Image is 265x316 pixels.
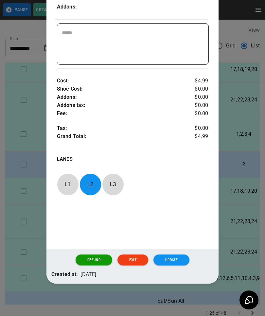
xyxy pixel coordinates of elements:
p: Addons : [57,93,183,101]
p: Grand Total : [57,132,183,142]
p: Fee : [57,110,183,118]
p: Shoe Cost : [57,85,183,93]
p: $0.00 [183,85,208,93]
p: $4.99 [183,77,208,85]
p: L 2 [79,177,101,192]
p: $0.00 [183,101,208,110]
p: LANES [57,156,208,165]
p: L 1 [57,177,79,192]
p: Addons tax : [57,101,183,110]
p: Addons : [57,3,95,11]
p: L 3 [102,177,124,192]
button: Exit [117,255,148,266]
p: Tax : [57,124,183,132]
p: Cost : [57,77,183,85]
p: $0.00 [183,110,208,118]
p: $4.99 [183,132,208,142]
p: $0.00 [183,93,208,101]
button: Update [153,255,189,266]
p: [DATE] [80,271,96,279]
button: Refund [76,255,112,266]
p: $0.00 [183,124,208,132]
p: Created at: [51,271,78,279]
